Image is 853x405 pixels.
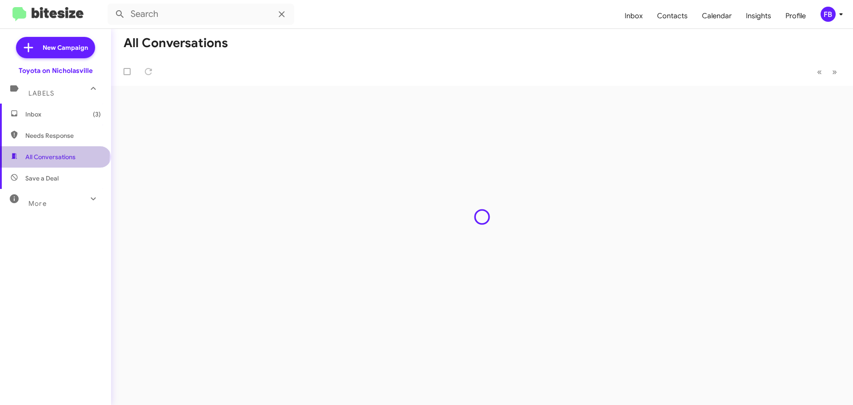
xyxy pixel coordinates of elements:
[93,110,101,119] span: (3)
[812,63,827,81] button: Previous
[817,66,822,77] span: «
[821,7,836,22] div: FB
[778,3,813,29] a: Profile
[25,174,59,183] span: Save a Deal
[695,3,739,29] a: Calendar
[16,37,95,58] a: New Campaign
[25,152,76,161] span: All Conversations
[28,89,54,97] span: Labels
[618,3,650,29] a: Inbox
[28,200,47,208] span: More
[124,36,228,50] h1: All Conversations
[108,4,294,25] input: Search
[25,131,101,140] span: Needs Response
[650,3,695,29] a: Contacts
[812,63,842,81] nav: Page navigation example
[19,66,93,75] div: Toyota on Nicholasville
[43,43,88,52] span: New Campaign
[25,110,101,119] span: Inbox
[832,66,837,77] span: »
[739,3,778,29] a: Insights
[827,63,842,81] button: Next
[813,7,843,22] button: FB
